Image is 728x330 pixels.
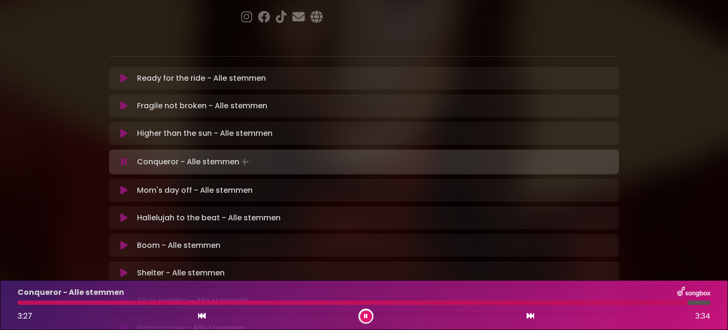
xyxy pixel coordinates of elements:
[137,100,267,112] p: Fragile not broken - Alle stemmen
[239,155,253,169] img: waveform4.gif
[677,286,710,299] img: songbox-logo-white.png
[137,212,281,224] p: Hallelujah to the beat - Alle stemmen
[137,73,266,84] p: Ready for the ride - Alle stemmen
[137,155,253,169] p: Conqueror - Alle stemmen
[137,185,253,196] p: Mom's day off - Alle stemmen
[18,287,124,298] p: Conqueror - Alle stemmen
[137,267,225,279] p: Shelter - Alle stemmen
[137,240,220,251] p: Boom - Alle stemmen
[695,311,710,322] span: 3:34
[137,128,273,139] p: Higher than the sun - Alle stemmen
[18,311,32,321] span: 3:27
